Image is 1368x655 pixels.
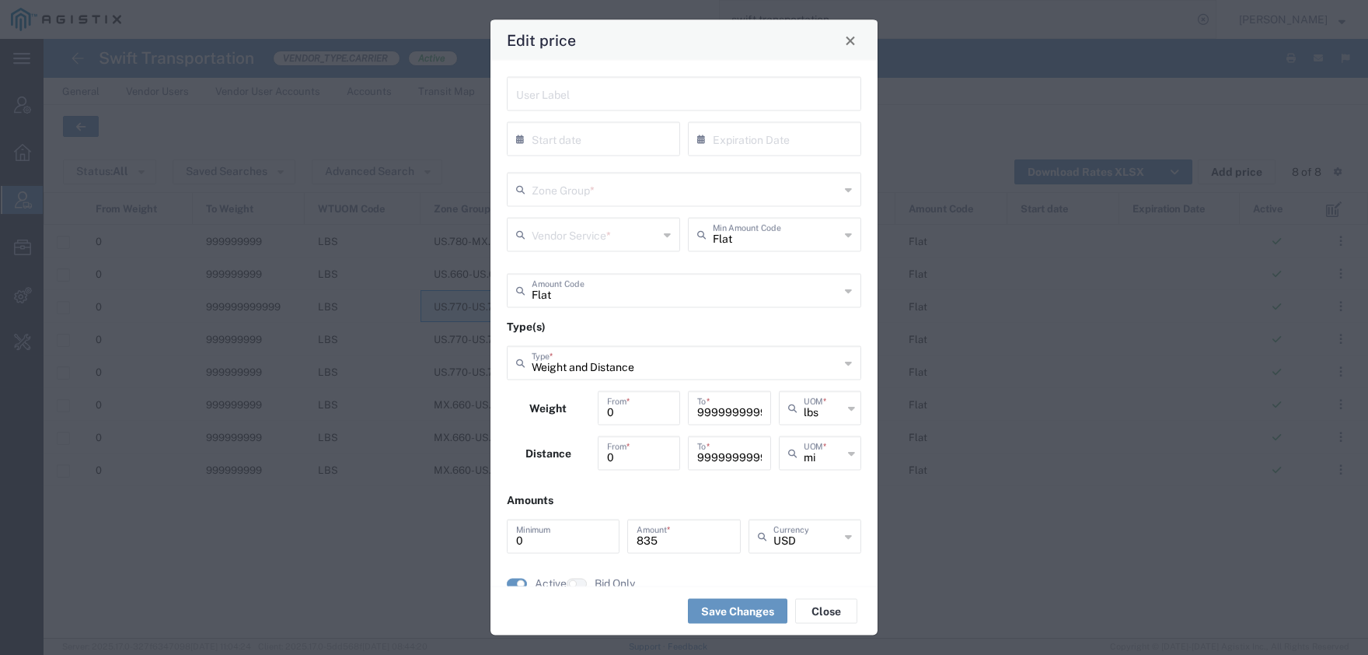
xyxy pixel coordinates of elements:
[535,576,567,592] label: Active
[507,29,576,51] h4: Edit price
[507,319,861,335] p: Type(s)
[507,492,861,509] p: Amounts
[839,30,861,51] button: Close
[507,391,590,436] div: Weight
[595,576,635,592] label: Bid Only
[795,599,857,624] button: Close
[507,436,590,482] div: Distance
[688,599,787,624] button: Save Changes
